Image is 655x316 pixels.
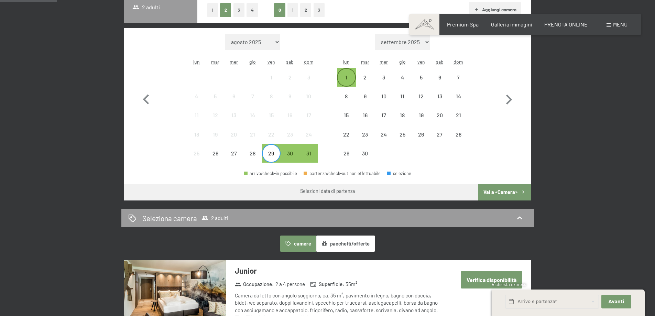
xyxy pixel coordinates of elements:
div: 25 [394,132,411,149]
div: Wed Sep 10 2025 [374,87,393,106]
button: Mese precedente [136,34,156,163]
div: partenza/check-out non effettuabile [243,125,262,143]
div: 27 [431,132,448,149]
div: partenza/check-out non effettuabile [299,87,318,106]
div: 5 [412,75,429,92]
div: partenza/check-out non effettuabile [281,125,299,143]
div: 16 [281,112,298,130]
div: partenza/check-out non effettuabile [225,125,243,143]
div: partenza/check-out non effettuabile [262,125,281,143]
div: partenza/check-out non effettuabile [430,125,449,143]
div: 14 [244,112,261,130]
div: Selezioni data di partenza [300,188,355,195]
div: 6 [225,94,242,111]
div: Wed Sep 24 2025 [374,125,393,143]
div: 16 [357,112,374,130]
div: Tue Sep 02 2025 [356,68,374,87]
div: 15 [338,112,355,130]
div: 12 [207,112,224,130]
div: Mon Sep 29 2025 [337,144,356,163]
div: partenza/check-out non effettuabile [356,144,374,163]
div: Sat Aug 30 2025 [281,144,299,163]
div: 3 [300,75,317,92]
div: 28 [450,132,467,149]
div: 5 [207,94,224,111]
div: Mon Sep 01 2025 [337,68,356,87]
abbr: domenica [304,59,314,65]
div: Sat Aug 02 2025 [281,68,299,87]
div: partenza/check-out non effettuabile [187,87,206,106]
div: 3 [375,75,392,92]
div: 14 [450,94,467,111]
div: 29 [263,151,280,168]
div: partenza/check-out non effettuabile [206,106,225,124]
div: 23 [357,132,374,149]
div: Tue Aug 12 2025 [206,106,225,124]
button: Vai a «Camera» [478,184,531,200]
div: 15 [263,112,280,130]
div: 19 [412,112,429,130]
div: partenza/check-out non effettuabile [412,68,430,87]
div: 12 [412,94,429,111]
div: partenza/check-out non effettuabile [206,125,225,143]
button: 2 [220,3,231,17]
div: partenza/check-out possibile [281,144,299,163]
abbr: lunedì [343,59,350,65]
div: partenza/check-out non effettuabile [430,68,449,87]
abbr: martedì [361,59,369,65]
button: pacchetti/offerte [316,236,375,251]
abbr: martedì [211,59,219,65]
button: 3 [314,3,325,17]
a: Galleria immagini [491,21,532,28]
span: 2 adulti [201,215,228,221]
div: partenza/check-out non effettuabile [281,106,299,124]
span: Menu [613,21,627,28]
div: Sat Sep 06 2025 [430,68,449,87]
div: 11 [394,94,411,111]
div: partenza/check-out non effettuabile [299,125,318,143]
div: partenza/check-out non effettuabile [262,106,281,124]
abbr: venerdì [417,59,425,65]
div: partenza/check-out non effettuabile [393,87,412,106]
div: Tue Aug 19 2025 [206,125,225,143]
div: Fri Sep 26 2025 [412,125,430,143]
h2: Seleziona camera [142,213,197,223]
div: Wed Aug 13 2025 [225,106,243,124]
div: Sun Aug 31 2025 [299,144,318,163]
div: Sun Aug 17 2025 [299,106,318,124]
div: partenza/check-out non effettuabile [337,125,356,143]
div: Wed Sep 03 2025 [374,68,393,87]
button: 1 [207,3,218,17]
div: partenza/check-out non effettuabile [374,68,393,87]
div: 18 [394,112,411,130]
div: Wed Aug 20 2025 [225,125,243,143]
div: partenza/check-out non effettuabile [449,87,468,106]
div: partenza/check-out non effettuabile [412,106,430,124]
div: Tue Sep 09 2025 [356,87,374,106]
div: partenza/check-out non effettuabile [374,106,393,124]
button: 4 [247,3,258,17]
button: 0 [274,3,285,17]
span: Premium Spa [447,21,479,28]
div: 28 [244,151,261,168]
div: Thu Sep 04 2025 [393,68,412,87]
div: Mon Aug 04 2025 [187,87,206,106]
abbr: domenica [454,59,463,65]
div: Sat Sep 27 2025 [430,125,449,143]
div: 21 [244,132,261,149]
div: partenza/check-out possibile [299,144,318,163]
div: Thu Aug 21 2025 [243,125,262,143]
div: partenza/check-out non effettuabile [299,106,318,124]
div: Sun Aug 10 2025 [299,87,318,106]
div: partenza/check-out non effettuabile [356,125,374,143]
div: Tue Aug 05 2025 [206,87,225,106]
div: 7 [244,94,261,111]
div: partenza/check-out non effettuabile [262,68,281,87]
div: partenza/check-out non effettuabile [374,87,393,106]
div: partenza/check-out non effettuabile [430,106,449,124]
span: 35 m² [346,281,357,288]
button: Verifica disponibilità [461,271,522,288]
div: 4 [394,75,411,92]
div: Sat Sep 13 2025 [430,87,449,106]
